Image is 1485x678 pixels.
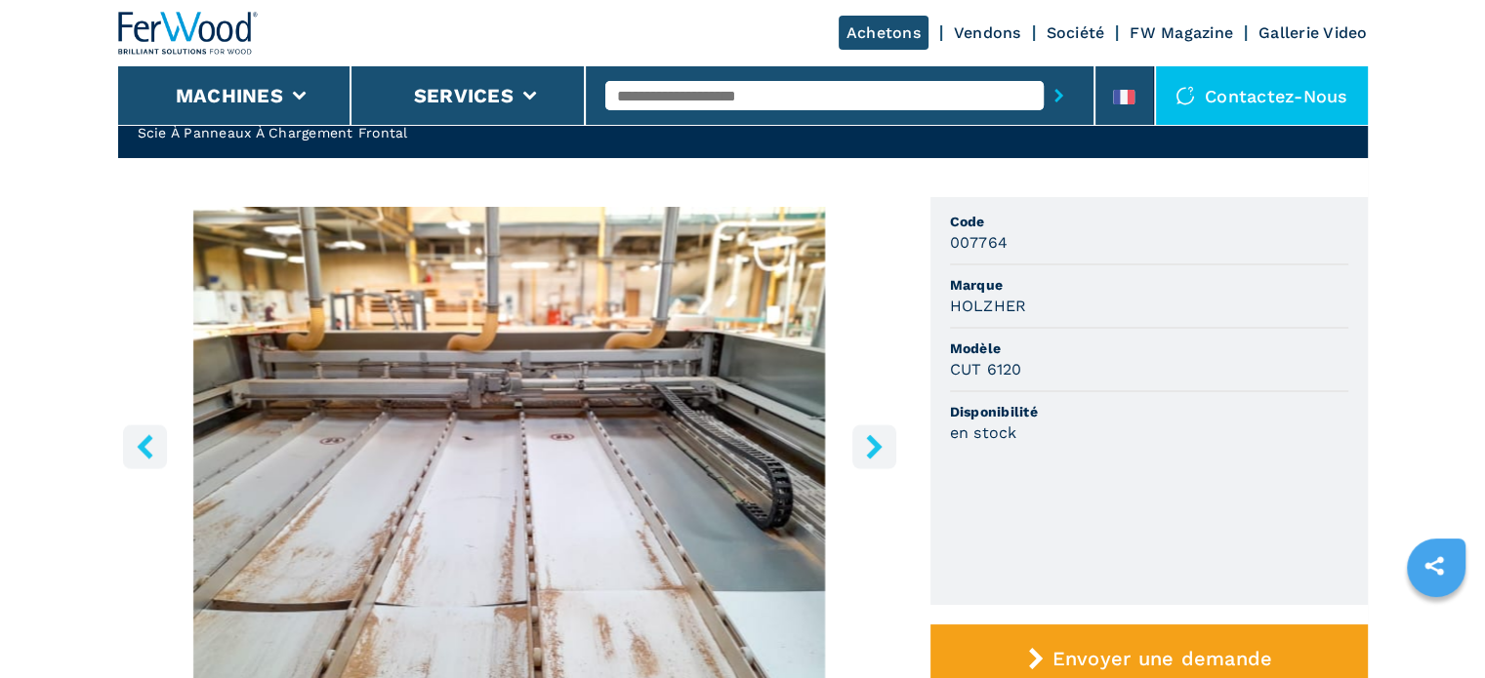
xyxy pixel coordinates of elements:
iframe: Chat [1402,590,1470,663]
h2: Scie À Panneaux À Chargement Frontal [138,123,408,142]
div: Contactez-nous [1156,66,1368,125]
button: Services [414,84,514,107]
a: sharethis [1410,541,1459,590]
img: Contactez-nous [1176,86,1195,105]
a: Société [1047,23,1105,42]
button: submit-button [1044,73,1074,118]
span: Code [950,212,1348,231]
a: Vendons [954,23,1021,42]
span: Disponibilité [950,402,1348,421]
a: Achetons [839,16,928,50]
button: left-button [123,424,167,468]
button: Machines [176,84,283,107]
span: Envoyer une demande [1052,647,1272,670]
button: right-button [852,424,896,468]
a: Gallerie Video [1258,23,1368,42]
a: FW Magazine [1130,23,1233,42]
h3: CUT 6120 [950,358,1022,380]
img: Ferwood [118,12,259,55]
h3: HOLZHER [950,295,1027,317]
h3: 007764 [950,231,1009,254]
h3: en stock [950,421,1017,444]
span: Modèle [950,339,1348,358]
span: Marque [950,275,1348,295]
